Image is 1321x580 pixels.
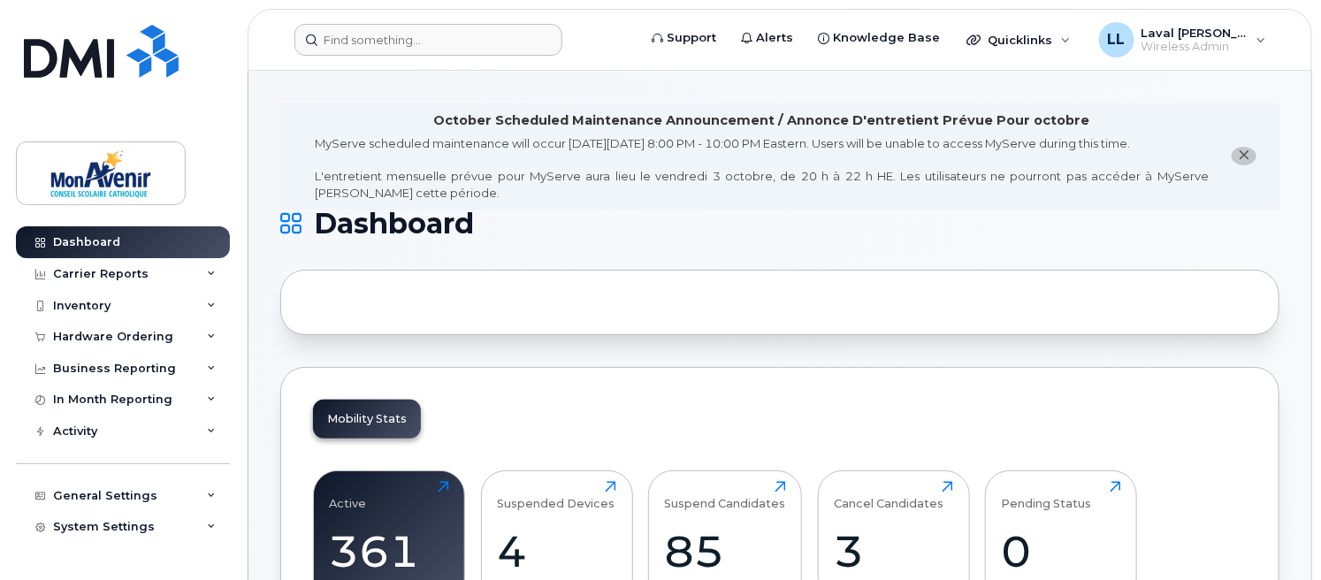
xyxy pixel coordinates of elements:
div: MyServe scheduled maintenance will occur [DATE][DATE] 8:00 PM - 10:00 PM Eastern. Users will be u... [315,135,1209,201]
div: Suspended Devices [497,481,615,510]
div: 0 [1002,525,1121,577]
div: Cancel Candidates [834,481,943,510]
div: Active [330,481,367,510]
div: Suspend Candidates [665,481,786,510]
span: Dashboard [314,210,474,237]
div: 85 [665,525,786,577]
div: Pending Status [1002,481,1092,510]
div: October Scheduled Maintenance Announcement / Annonce D'entretient Prévue Pour octobre [434,111,1090,130]
button: close notification [1232,147,1256,165]
div: 361 [330,525,449,577]
div: 3 [834,525,953,577]
div: 4 [497,525,616,577]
